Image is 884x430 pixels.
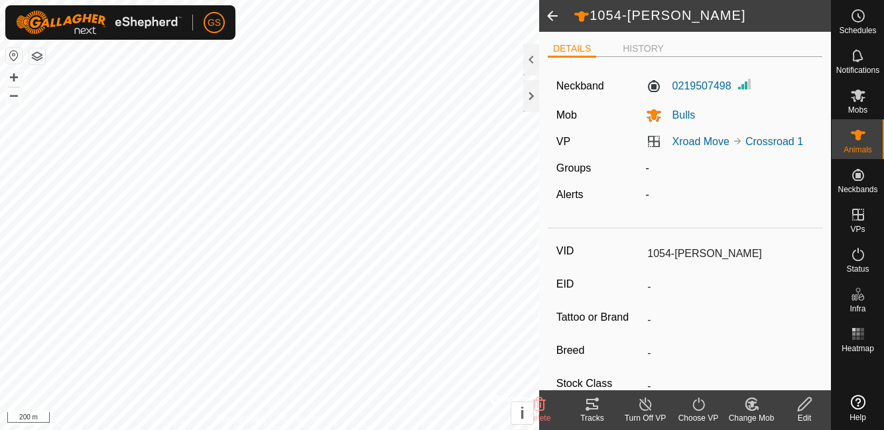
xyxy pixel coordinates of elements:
label: Tattoo or Brand [556,309,643,326]
label: Mob [556,109,577,121]
li: DETAILS [548,42,596,58]
div: Choose VP [672,412,725,424]
label: EID [556,276,643,293]
label: Breed [556,342,643,359]
a: Privacy Policy [218,413,267,425]
a: Xroad Move [672,136,729,147]
div: - [641,187,820,203]
a: Help [832,390,884,427]
label: VP [556,136,570,147]
span: Status [846,265,869,273]
button: Map Layers [29,48,45,64]
span: Neckbands [838,186,877,193]
a: Contact Us [283,413,322,425]
span: Animals [844,146,872,154]
span: i [520,404,525,422]
img: Signal strength [737,76,753,92]
label: Neckband [556,78,604,94]
span: Mobs [848,106,867,114]
a: Crossroad 1 [745,136,803,147]
div: Edit [778,412,831,424]
label: Groups [556,162,591,174]
div: Turn Off VP [619,412,672,424]
label: Alerts [556,189,584,200]
img: to [732,136,743,146]
span: Help [850,413,866,421]
span: Notifications [836,66,879,74]
div: - [641,160,820,176]
img: Gallagher Logo [16,11,182,34]
span: Infra [850,305,865,313]
li: HISTORY [617,42,669,56]
label: VID [556,242,643,260]
div: Tracks [566,412,619,424]
button: i [511,402,533,424]
button: + [6,70,22,85]
div: Change Mob [725,412,778,424]
span: Schedules [839,27,876,34]
span: Heatmap [842,345,874,352]
label: 0219507498 [646,78,731,94]
span: Bulls [662,109,696,121]
button: Reset Map [6,48,22,64]
span: VPs [850,225,865,233]
button: – [6,87,22,103]
span: GS [208,16,221,30]
label: Stock Class [556,375,643,392]
h2: 1054-[PERSON_NAME] [574,7,831,25]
